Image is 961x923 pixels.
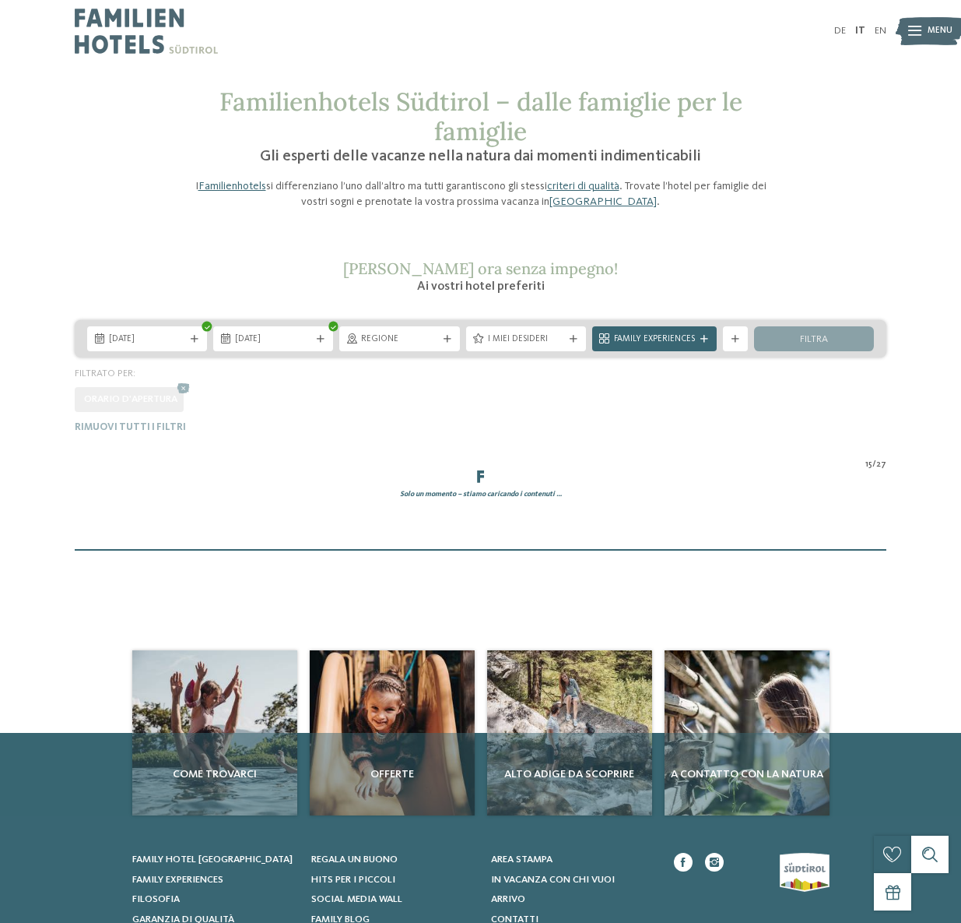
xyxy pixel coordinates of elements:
a: EN [875,26,886,36]
a: In vacanza con chi vuoi [491,873,655,887]
img: Cercate un hotel per famiglie? Qui troverete solo i migliori! [665,650,829,816]
a: criteri di qualità [547,181,619,192]
span: Gli esperti delle vacanze nella natura dai momenti indimenticabili [260,149,701,164]
span: Come trovarci [139,766,291,782]
a: Family experiences [132,873,296,887]
span: Family experiences [132,875,223,885]
span: Area stampa [491,854,552,865]
img: Cercate un hotel per famiglie? Qui troverete solo i migliori! [132,650,297,816]
a: Cercate un hotel per famiglie? Qui troverete solo i migliori! Come trovarci [132,650,297,816]
span: Regala un buono [311,854,398,865]
a: Social Media Wall [311,893,475,907]
a: [GEOGRAPHIC_DATA] [549,196,657,207]
span: A contatto con la natura [671,766,823,782]
span: / [872,459,876,471]
span: [DATE] [109,333,185,346]
span: I miei desideri [488,333,564,346]
a: Arrivo [491,893,655,907]
a: Cercate un hotel per famiglie? Qui troverete solo i migliori! A contatto con la natura [665,650,829,816]
span: Alto Adige da scoprire [493,766,646,782]
span: Arrivo [491,894,525,904]
span: Family Experiences [614,333,695,346]
span: Regione [361,333,437,346]
a: Family hotel [GEOGRAPHIC_DATA] [132,853,296,867]
img: Cercate un hotel per famiglie? Qui troverete solo i migliori! [310,650,475,816]
span: Ai vostri hotel preferiti [417,280,545,293]
span: Hits per i piccoli [311,875,395,885]
span: 15 [865,459,872,471]
a: Area stampa [491,853,655,867]
span: Familienhotels Südtirol – dalle famiglie per le famiglie [219,86,742,147]
span: Family hotel [GEOGRAPHIC_DATA] [132,854,293,865]
span: Social Media Wall [311,894,402,904]
span: In vacanza con chi vuoi [491,875,615,885]
img: Cercate un hotel per famiglie? Qui troverete solo i migliori! [487,650,652,816]
a: Regala un buono [311,853,475,867]
a: Cercate un hotel per famiglie? Qui troverete solo i migliori! Offerte [310,650,475,816]
a: Familienhotels [198,181,266,192]
a: IT [855,26,865,36]
span: [PERSON_NAME] ora senza impegno! [343,259,618,278]
p: I si differenziano l’uno dall’altro ma tutti garantiscono gli stessi . Trovate l’hotel per famigl... [185,178,777,210]
span: Filosofia [132,894,180,904]
span: Menu [928,25,952,37]
a: Filosofia [132,893,296,907]
span: Offerte [316,766,468,782]
span: 27 [876,459,886,471]
a: DE [834,26,846,36]
div: Solo un momento – stiamo caricando i contenuti … [68,489,893,499]
a: Cercate un hotel per famiglie? Qui troverete solo i migliori! Alto Adige da scoprire [487,650,652,816]
a: Hits per i piccoli [311,873,475,887]
span: [DATE] [235,333,311,346]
